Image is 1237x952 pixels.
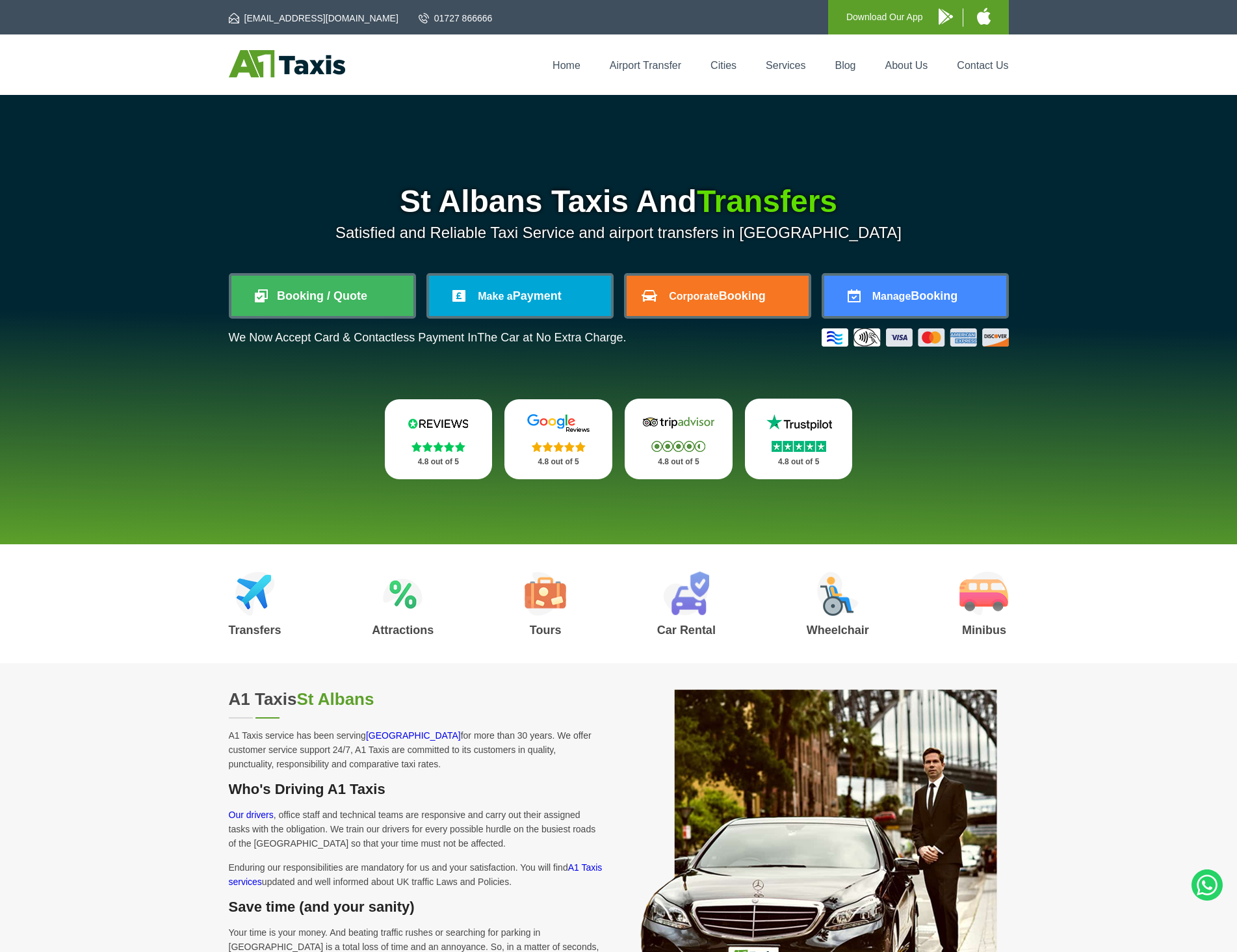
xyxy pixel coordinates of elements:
[710,60,736,71] a: Cities
[959,572,1008,616] img: Minibus
[697,184,837,218] span: Transfers
[229,331,627,345] p: We Now Accept Card & Contactless Payment In
[429,276,611,316] a: Make aPayment
[760,413,838,432] img: Trustpilot
[229,12,398,25] a: [EMAIL_ADDRESS][DOMAIN_NAME]
[229,808,603,851] p: , office staff and technical teams are responsive and carry out their assigned tasks with the obl...
[885,60,928,71] a: About Us
[229,728,603,771] p: A1 Taxis service has been serving for more than 30 years. We offer customer service support 24/7,...
[229,50,345,77] img: A1 Taxis St Albans LTD
[872,291,911,302] span: Manage
[532,442,586,452] img: Stars
[766,60,805,71] a: Services
[229,781,603,798] h3: Who's Driving A1 Taxis
[478,291,512,302] span: Make a
[229,860,603,889] p: Enduring our responsibilities are mandatory for us and your satisfaction. You will find updated a...
[669,291,718,302] span: Corporate
[372,624,434,636] h3: Attractions
[663,572,709,616] img: Car Rental
[807,624,869,636] h3: Wheelchair
[610,60,681,71] a: Airport Transfer
[519,414,597,433] img: Google
[477,331,626,344] span: The Car at No Extra Charge.
[640,413,718,432] img: Tripadvisor
[817,572,859,616] img: Wheelchair
[627,276,809,316] a: CorporateBooking
[235,572,275,616] img: Airport Transfers
[399,414,477,433] img: Reviews.io
[651,441,705,452] img: Stars
[229,689,603,709] h2: A1 Taxis
[229,899,603,916] h3: Save time (and your sanity)
[229,810,274,820] a: Our drivers
[385,399,493,479] a: Reviews.io Stars 4.8 out of 5
[229,224,1009,242] p: Satisfied and Reliable Taxi Service and airport transfers in [GEOGRAPHIC_DATA]
[846,9,923,25] p: Download Our App
[229,624,281,636] h3: Transfers
[231,276,413,316] a: Booking / Quote
[745,399,853,479] a: Trustpilot Stars 4.8 out of 5
[835,60,855,71] a: Blog
[759,454,839,470] p: 4.8 out of 5
[297,689,374,709] span: St Albans
[772,441,826,452] img: Stars
[959,624,1008,636] h3: Minibus
[957,60,1008,71] a: Contact Us
[657,624,716,636] h3: Car Rental
[822,328,1009,347] img: Credit And Debit Cards
[977,8,991,25] img: A1 Taxis iPhone App
[639,454,718,470] p: 4.8 out of 5
[504,399,612,479] a: Google Stars 4.8 out of 5
[419,12,493,25] a: 01727 866666
[383,572,423,616] img: Attractions
[939,8,953,25] img: A1 Taxis Android App
[625,399,733,479] a: Tripadvisor Stars 4.8 out of 5
[399,454,478,470] p: 4.8 out of 5
[824,276,1006,316] a: ManageBooking
[525,572,566,616] img: Tours
[553,60,580,71] a: Home
[229,186,1009,217] h1: St Albans Taxis And
[411,442,465,452] img: Stars
[366,730,461,741] a: [GEOGRAPHIC_DATA]
[519,454,598,470] p: 4.8 out of 5
[525,624,566,636] h3: Tours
